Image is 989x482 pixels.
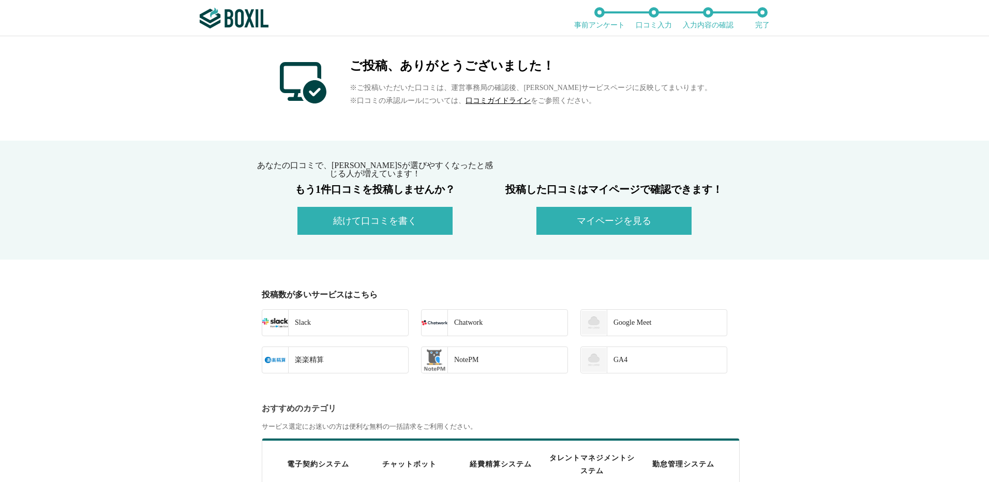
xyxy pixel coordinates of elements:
[288,310,311,336] div: Slack
[297,207,453,235] button: 続けて口コミを書く
[288,347,324,373] div: 楽楽精算
[549,453,635,476] div: タレントマネジメントシステム
[580,347,727,373] a: GA4
[256,184,495,194] h3: もう1件口コミを投稿しませんか？
[640,453,726,476] div: 勤怠管理システム
[366,453,452,476] div: チャットボット
[200,8,268,28] img: ボクシルSaaS_ロゴ
[262,404,733,413] div: おすすめのカテゴリ
[262,423,733,430] div: サービス選定にお迷いの方は便利な無料の一括請求をご利用ください。
[421,309,568,336] a: Chatwork
[262,347,409,373] a: 楽楽精算
[447,347,478,373] div: NotePM
[262,309,409,336] a: Slack
[297,218,453,225] a: 続けて口コミを書く
[257,161,493,178] span: あなたの口コミで、[PERSON_NAME]Sが選びやすくなったと感じる人が増えています！
[681,7,735,29] li: 入力内容の確認
[350,81,711,94] p: ※ご投稿いただいた口コミは、運営事務局の確認後、[PERSON_NAME]サービスページに反映してまいります。
[275,453,361,476] div: 電子契約システム
[458,453,544,476] div: 経費精算システム
[447,310,483,336] div: Chatwork
[536,218,692,225] a: マイページを見る
[607,347,627,373] div: GA4
[495,184,733,194] h3: 投稿した口コミはマイページで確認できます！
[466,97,531,104] a: 口コミガイドライン
[536,207,692,235] button: マイページを見る
[262,291,733,299] div: 投稿数が多いサービスはこちら
[626,7,681,29] li: 口コミ入力
[607,310,651,336] div: Google Meet
[572,7,626,29] li: 事前アンケート
[580,309,727,336] a: Google Meet
[350,94,711,107] p: ※口コミの承認ルールについては、 をご参照ください。
[735,7,789,29] li: 完了
[421,347,568,373] a: NotePM
[350,59,711,72] h2: ご投稿、ありがとうございました！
